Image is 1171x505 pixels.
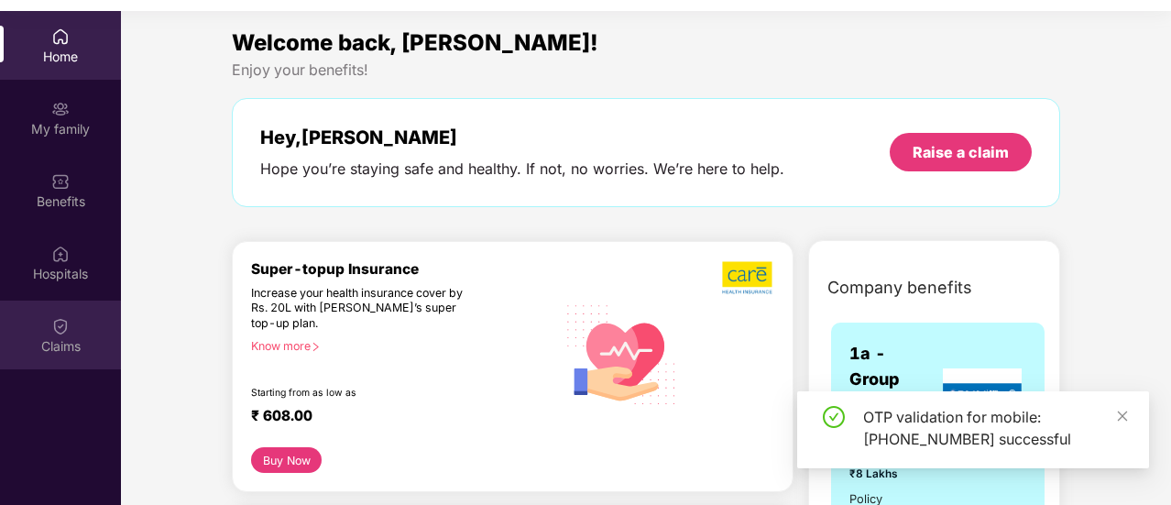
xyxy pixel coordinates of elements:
div: Starting from as low as [251,387,478,400]
span: check-circle [823,406,845,428]
div: Know more [251,339,545,352]
button: Buy Now [251,447,322,473]
img: insurerLogo [943,368,1022,418]
div: Super-topup Insurance [251,260,556,278]
img: svg+xml;base64,PHN2ZyB3aWR0aD0iMjAiIGhlaWdodD0iMjAiIHZpZXdCb3g9IjAgMCAyMCAyMCIgZmlsbD0ibm9uZSIgeG... [51,100,70,118]
span: right [311,342,321,352]
span: close [1116,410,1129,423]
img: b5dec4f62d2307b9de63beb79f102df3.png [722,260,774,295]
img: svg+xml;base64,PHN2ZyBpZD0iSG9zcGl0YWxzIiB4bWxucz0iaHR0cDovL3d3dy53My5vcmcvMjAwMC9zdmciIHdpZHRoPS... [51,245,70,263]
span: Welcome back, [PERSON_NAME]! [232,29,598,56]
div: Raise a claim [913,142,1009,162]
img: svg+xml;base64,PHN2ZyBpZD0iSG9tZSIgeG1sbnM9Imh0dHA6Ly93d3cudzMub3JnLzIwMDAvc3ZnIiB3aWR0aD0iMjAiIG... [51,27,70,46]
div: OTP validation for mobile: [PHONE_NUMBER] successful [863,406,1127,450]
div: Enjoy your benefits! [232,60,1060,80]
div: ₹ 608.00 [251,407,538,429]
span: 1a - Group Health Insurance [849,341,938,445]
span: Company benefits [827,275,972,301]
div: Hope you’re staying safe and healthy. If not, no worries. We’re here to help. [260,159,784,179]
img: svg+xml;base64,PHN2ZyB4bWxucz0iaHR0cDovL3d3dy53My5vcmcvMjAwMC9zdmciIHhtbG5zOnhsaW5rPSJodHRwOi8vd3... [556,287,687,420]
img: svg+xml;base64,PHN2ZyBpZD0iQmVuZWZpdHMiIHhtbG5zPSJodHRwOi8vd3d3LnczLm9yZy8yMDAwL3N2ZyIgd2lkdGg9Ij... [51,172,70,191]
div: Increase your health insurance cover by Rs. 20L with [PERSON_NAME]’s super top-up plan. [251,286,477,332]
div: Hey, [PERSON_NAME] [260,126,784,148]
img: svg+xml;base64,PHN2ZyBpZD0iQ2xhaW0iIHhtbG5zPSJodHRwOi8vd3d3LnczLm9yZy8yMDAwL3N2ZyIgd2lkdGg9IjIwIi... [51,317,70,335]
